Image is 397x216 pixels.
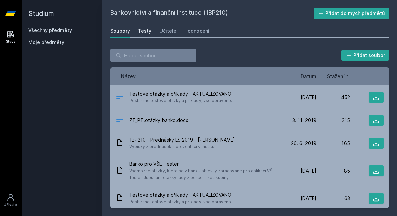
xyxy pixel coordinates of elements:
div: 315 [316,117,350,124]
span: Testové otázky a příklady - AKTUALIZOVÁNO [129,91,232,97]
a: Uživatel [1,190,20,211]
span: Testové otázky a příklady - AKTUALIZOVÁNO [129,192,232,198]
span: Banko pro VŠE Tester [129,161,280,167]
span: [DATE] [301,195,316,202]
span: 3. 11. 2019 [292,117,316,124]
div: Uživatel [4,202,18,207]
span: Posbírané testové otázky a příklady, vše opraveno. [129,198,232,205]
div: Učitelé [159,28,176,34]
div: 165 [316,140,350,147]
span: Moje předměty [28,39,64,46]
a: Učitelé [159,24,176,38]
a: Testy [138,24,151,38]
div: .PDF [116,93,124,102]
span: Výpisky z přednášek a prezentací v insisu. [129,143,235,150]
div: DOCX [116,116,124,125]
span: Posbírané testové otázky a příklady, vše opraveno. [129,97,232,104]
button: Přidat soubor [341,50,389,61]
button: Datum [301,73,316,80]
span: Stažení [327,73,345,80]
input: Hledej soubor [110,49,196,62]
button: Název [121,73,136,80]
div: 63 [316,195,350,202]
button: Přidat do mých předmětů [314,8,389,19]
span: [DATE] [301,167,316,174]
a: Study [1,27,20,48]
span: ZT_PT.otázky:banko.docx [129,117,188,124]
div: Soubory [110,28,130,34]
a: Soubory [110,24,130,38]
div: Study [6,39,16,44]
span: 26. 6. 2019 [291,140,316,147]
div: 452 [316,94,350,101]
span: 1BP210 - Přednášky LS 2019 - [PERSON_NAME] [129,136,235,143]
a: Hodnocení [184,24,209,38]
div: Hodnocení [184,28,209,34]
h2: Bankovnictví a finanční instituce (1BP210) [110,8,314,19]
div: 85 [316,167,350,174]
div: Testy [138,28,151,34]
span: [DATE] [301,94,316,101]
button: Stažení [327,73,350,80]
span: Všemožné otázky, které se v banku objevily zpracované pro aplikaci VŠE Tester. Jsou tam otázky ta... [129,167,280,181]
a: Všechny předměty [28,27,72,33]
